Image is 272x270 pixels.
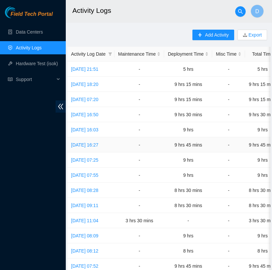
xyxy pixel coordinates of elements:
[237,30,267,40] button: downloadExport
[164,137,212,152] td: 9 hrs 45 mins
[71,248,98,254] a: [DATE] 08:12
[71,203,98,208] a: [DATE] 09:11
[11,11,53,17] span: Field Tech Portal
[114,107,164,122] td: -
[71,82,98,87] a: [DATE] 18:20
[16,73,55,86] span: Support
[212,198,245,213] td: -
[71,112,98,117] a: [DATE] 16:50
[108,52,112,56] span: filter
[71,188,98,193] a: [DATE] 08:28
[212,92,245,107] td: -
[255,7,259,15] span: D
[114,62,164,77] td: -
[164,92,212,107] td: 9 hrs 15 mins
[114,198,164,213] td: -
[8,77,12,82] span: read
[114,168,164,183] td: -
[164,62,212,77] td: 5 hrs
[114,77,164,92] td: -
[114,228,164,243] td: -
[164,183,212,198] td: 8 hrs 30 mins
[16,61,58,66] a: Hardware Test (isok)
[114,213,164,228] td: 3 hrs 30 mins
[164,122,212,137] td: 9 hrs
[16,45,42,50] a: Activity Logs
[71,263,98,269] a: [DATE] 07:52
[198,33,202,38] span: plus
[212,62,245,77] td: -
[212,152,245,168] td: -
[164,228,212,243] td: 9 hrs
[71,127,98,132] a: [DATE] 16:03
[251,5,264,18] button: D
[114,183,164,198] td: -
[5,7,33,18] img: Akamai Technologies
[205,31,229,39] span: Add Activity
[71,157,98,163] a: [DATE] 07:25
[235,6,246,17] button: search
[56,100,66,113] span: double-left
[164,107,212,122] td: 9 hrs 30 mins
[212,183,245,198] td: -
[5,12,53,20] a: Akamai TechnologiesField Tech Portal
[243,33,247,38] span: download
[71,142,98,148] a: [DATE] 16:27
[212,107,245,122] td: -
[71,173,98,178] a: [DATE] 07:55
[212,168,245,183] td: -
[212,137,245,152] td: -
[71,50,106,58] span: Activity Log Date
[114,92,164,107] td: -
[164,243,212,258] td: 8 hrs
[212,122,245,137] td: -
[164,77,212,92] td: 9 hrs 15 mins
[71,233,98,238] a: [DATE] 08:09
[71,67,98,72] a: [DATE] 21:51
[114,122,164,137] td: -
[16,29,43,35] a: Data Centers
[235,9,245,14] span: search
[107,49,113,59] span: filter
[164,198,212,213] td: 8 hrs 30 mins
[212,243,245,258] td: -
[114,137,164,152] td: -
[212,213,245,228] td: -
[212,77,245,92] td: -
[164,168,212,183] td: 9 hrs
[192,30,234,40] button: plusAdd Activity
[114,243,164,258] td: -
[71,97,98,102] a: [DATE] 07:20
[212,228,245,243] td: -
[71,218,98,223] a: [DATE] 11:04
[164,152,212,168] td: 9 hrs
[114,152,164,168] td: -
[164,213,212,228] td: -
[247,32,262,38] a: Export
